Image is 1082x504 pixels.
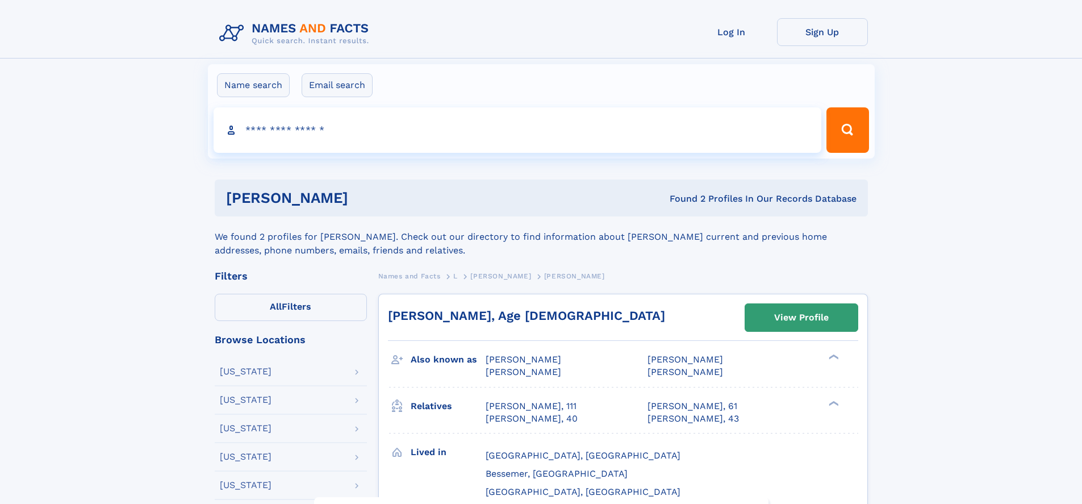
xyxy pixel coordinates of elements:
[486,354,561,365] span: [PERSON_NAME]
[220,395,271,405] div: [US_STATE]
[826,107,868,153] button: Search Button
[302,73,373,97] label: Email search
[220,424,271,433] div: [US_STATE]
[647,400,737,413] a: [PERSON_NAME], 61
[777,18,868,46] a: Sign Up
[647,366,723,377] span: [PERSON_NAME]
[411,350,486,369] h3: Also known as
[215,294,367,321] label: Filters
[215,216,868,257] div: We found 2 profiles for [PERSON_NAME]. Check out our directory to find information about [PERSON_...
[217,73,290,97] label: Name search
[220,367,271,376] div: [US_STATE]
[486,366,561,377] span: [PERSON_NAME]
[470,269,531,283] a: [PERSON_NAME]
[486,400,576,413] a: [PERSON_NAME], 111
[774,305,829,331] div: View Profile
[215,271,367,281] div: Filters
[544,272,605,280] span: [PERSON_NAME]
[647,354,723,365] span: [PERSON_NAME]
[470,272,531,280] span: [PERSON_NAME]
[411,443,486,462] h3: Lived in
[388,309,665,323] a: [PERSON_NAME], Age [DEMOGRAPHIC_DATA]
[453,269,458,283] a: L
[509,193,857,205] div: Found 2 Profiles In Our Records Database
[453,272,458,280] span: L
[226,191,509,205] h1: [PERSON_NAME]
[215,335,367,345] div: Browse Locations
[486,486,680,497] span: [GEOGRAPHIC_DATA], [GEOGRAPHIC_DATA]
[686,18,777,46] a: Log In
[378,269,441,283] a: Names and Facts
[486,450,680,461] span: [GEOGRAPHIC_DATA], [GEOGRAPHIC_DATA]
[647,413,739,425] a: [PERSON_NAME], 43
[486,468,628,479] span: Bessemer, [GEOGRAPHIC_DATA]
[214,107,822,153] input: search input
[220,452,271,461] div: [US_STATE]
[215,18,378,49] img: Logo Names and Facts
[826,353,839,361] div: ❯
[745,304,858,331] a: View Profile
[411,397,486,416] h3: Relatives
[220,481,271,490] div: [US_STATE]
[826,399,839,407] div: ❯
[486,413,578,425] a: [PERSON_NAME], 40
[270,301,282,312] span: All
